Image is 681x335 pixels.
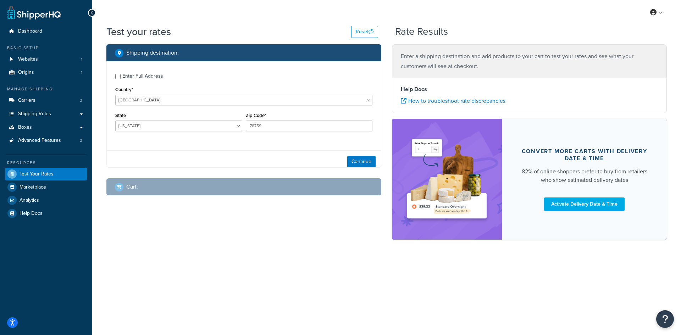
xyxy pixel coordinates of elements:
li: Advanced Features [5,134,87,147]
span: 1 [81,56,82,62]
a: Carriers3 [5,94,87,107]
div: Convert more carts with delivery date & time [519,148,650,162]
h4: Help Docs [401,85,658,94]
h2: Cart : [126,184,138,190]
span: Origins [18,69,34,76]
div: 82% of online shoppers prefer to buy from retailers who show estimated delivery dates [519,167,650,184]
input: Enter Full Address [115,74,121,79]
span: 3 [80,138,82,144]
span: Shipping Rules [18,111,51,117]
img: feature-image-ddt-36eae7f7280da8017bfb280eaccd9c446f90b1fe08728e4019434db127062ab4.png [403,129,491,229]
label: Country* [115,87,133,92]
a: Websites1 [5,53,87,66]
div: Basic Setup [5,45,87,51]
span: 1 [81,69,82,76]
p: Enter a shipping destination and add products to your cart to test your rates and see what your c... [401,51,658,71]
div: Manage Shipping [5,86,87,92]
label: Zip Code* [246,113,266,118]
button: Open Resource Center [656,310,674,328]
a: Help Docs [5,207,87,220]
a: Boxes [5,121,87,134]
a: Activate Delivery Date & Time [544,197,625,211]
li: Origins [5,66,87,79]
li: Websites [5,53,87,66]
a: How to troubleshoot rate discrepancies [401,97,505,105]
li: Carriers [5,94,87,107]
a: Marketplace [5,181,87,194]
span: Help Docs [20,211,43,217]
span: Marketplace [20,184,46,190]
a: Shipping Rules [5,107,87,121]
div: Resources [5,160,87,166]
h2: Rate Results [395,26,448,37]
h2: Shipping destination : [126,50,179,56]
span: Websites [18,56,38,62]
div: Enter Full Address [122,71,163,81]
a: Dashboard [5,25,87,38]
label: State [115,113,126,118]
h1: Test your rates [106,25,171,39]
button: Continue [347,156,376,167]
a: Origins1 [5,66,87,79]
span: Carriers [18,97,35,104]
span: Analytics [20,197,39,203]
a: Advanced Features3 [5,134,87,147]
span: Boxes [18,124,32,130]
span: Test Your Rates [20,171,54,177]
span: Advanced Features [18,138,61,144]
a: Test Your Rates [5,168,87,180]
button: Reset [351,26,378,38]
a: Analytics [5,194,87,207]
span: Dashboard [18,28,42,34]
span: 3 [80,97,82,104]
